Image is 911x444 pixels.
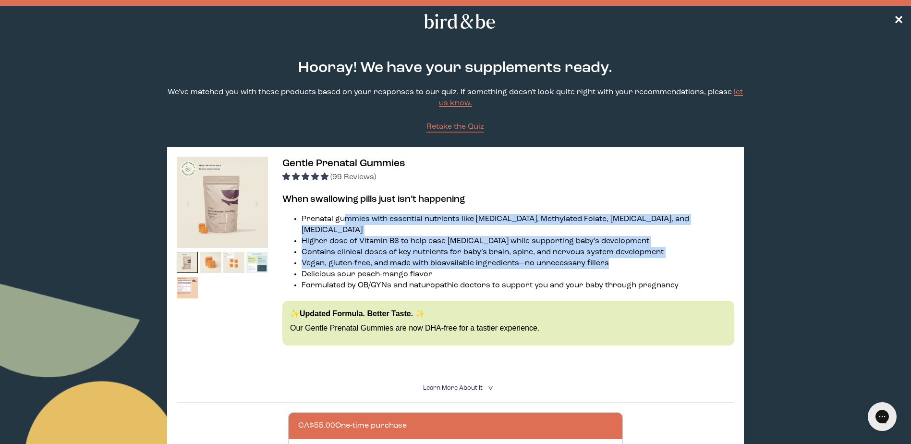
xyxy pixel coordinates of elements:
[302,280,734,291] li: Formulated by OB/GYNs and naturopathic doctors to support you and your baby through pregnancy
[426,122,484,133] a: Retake the Quiz
[290,323,727,333] p: Our Gentle Prenatal Gummies are now DHA-free for a tastier experience.
[167,87,744,109] p: We've matched you with these products based on your responses to our quiz. If something doesn't l...
[223,252,245,273] img: thumbnail image
[439,88,743,107] a: let us know.
[200,252,221,273] img: thumbnail image
[423,385,483,391] span: Learn More About it
[423,383,487,393] summary: Learn More About it <
[282,173,330,181] span: 4.88 stars
[177,157,268,248] img: thumbnail image
[302,236,734,247] li: Higher dose of Vitamin B6 to help ease [MEDICAL_DATA] while supporting baby’s development
[485,385,494,391] i: <
[894,13,903,30] a: ✕
[426,123,484,131] span: Retake the Quiz
[177,277,198,298] img: thumbnail image
[302,269,734,280] li: Delicious sour peach-mango flavor
[330,173,376,181] span: (99 Reviews)
[177,252,198,273] img: thumbnail image
[302,214,734,236] li: Prenatal gummies with essential nutrients like [MEDICAL_DATA], Methylated Folate, [MEDICAL_DATA],...
[290,309,425,318] strong: ✨Updated Formula. Better Taste. ✨
[246,252,268,273] img: thumbnail image
[894,15,903,27] span: ✕
[282,57,629,79] h2: Hooray! We have your supplements ready.
[282,159,405,169] span: Gentle Prenatal Gummies
[302,247,734,258] li: Contains clinical doses of key nutrients for baby’s brain, spine, and nervous system development
[282,193,734,206] h3: When swallowing pills just isn’t happening
[302,258,734,269] li: Vegan, gluten-free, and made with bioavailable ingredients—no unnecessary fillers
[863,399,901,434] iframe: Gorgias live chat messenger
